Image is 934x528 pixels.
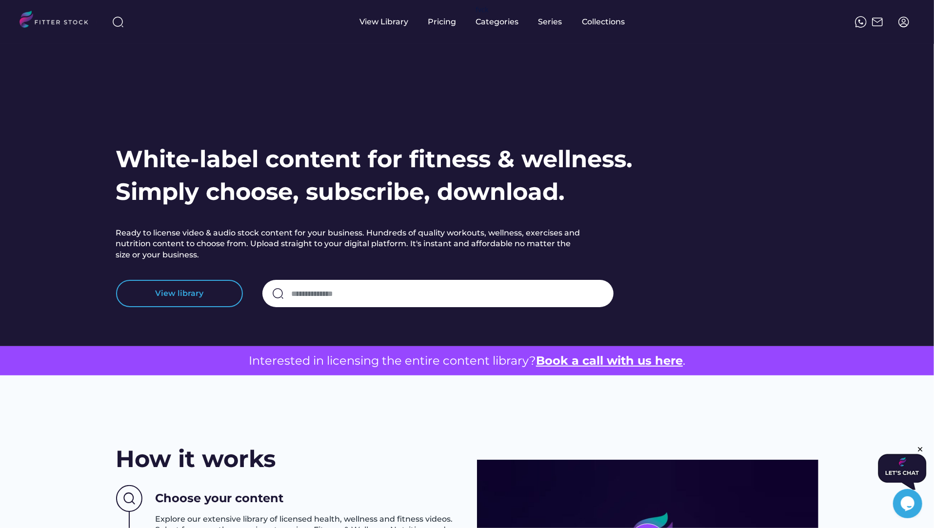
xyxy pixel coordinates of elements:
div: Categories [476,17,519,27]
div: Collections [582,17,625,27]
img: Group%201000002437%20%282%29.svg [116,485,142,512]
div: Series [538,17,563,27]
img: profile-circle.svg [898,16,910,28]
img: LOGO.svg [20,11,97,31]
h2: Ready to license video & audio stock content for your business. Hundreds of quality workouts, wel... [116,228,584,260]
img: search-normal%203.svg [112,16,124,28]
h2: How it works [116,443,276,475]
div: Pricing [428,17,457,27]
img: Frame%2051.svg [872,16,883,28]
iframe: chat widget [878,445,927,490]
a: Book a call with us here [536,353,683,368]
div: View Library [360,17,409,27]
h1: White-label content for fitness & wellness. Simply choose, subscribe, download. [116,143,633,208]
img: meteor-icons_whatsapp%20%281%29.svg [855,16,867,28]
button: View library [116,280,243,307]
div: fvck [476,5,489,15]
h3: Choose your content [156,490,284,507]
img: search-normal.svg [272,288,284,299]
iframe: chat widget [893,489,924,518]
